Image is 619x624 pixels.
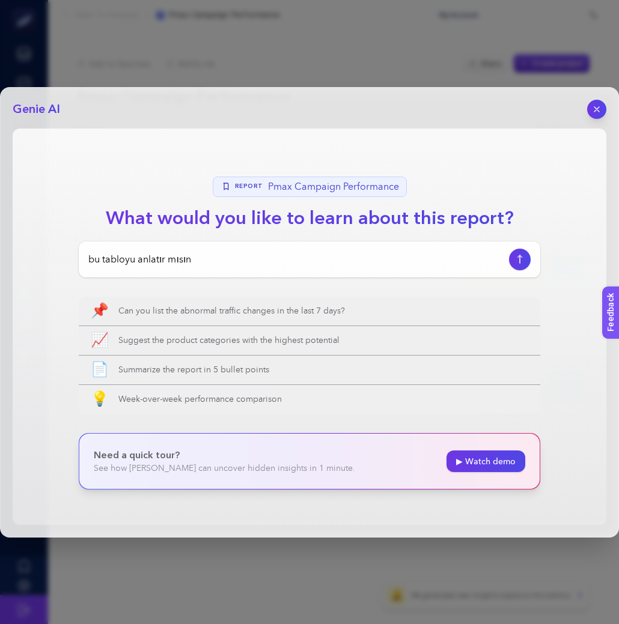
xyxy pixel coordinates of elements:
[88,252,504,267] input: Ask Genie anything...
[79,297,540,326] button: 📌Can you list the abnormal traffic changes in the last 7 days?
[268,180,399,194] span: Pmax Campaign Performance
[94,448,355,462] p: Need a quick tour?
[79,385,540,414] button: 💡Week-over-week performance comparison
[118,335,528,347] span: Suggest the product categories with the highest potential
[447,450,525,472] a: ▶ Watch demo
[13,101,60,118] h2: Genie AI
[79,326,540,355] button: 📈Suggest the product categories with the highest potential
[118,364,528,376] span: Summarize the report in 5 bullet points
[118,393,528,405] span: Week-over-week performance comparison
[94,462,355,474] p: See how [PERSON_NAME] can uncover hidden insights in 1 minute.
[7,4,46,13] span: Feedback
[96,204,523,232] h1: What would you like to learn about this report?
[91,304,109,318] span: 📌
[91,363,109,377] span: 📄
[235,182,263,191] span: Report
[91,392,109,407] span: 💡
[118,305,528,317] span: Can you list the abnormal traffic changes in the last 7 days?
[91,333,109,348] span: 📈
[79,356,540,384] button: 📄Summarize the report in 5 bullet points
